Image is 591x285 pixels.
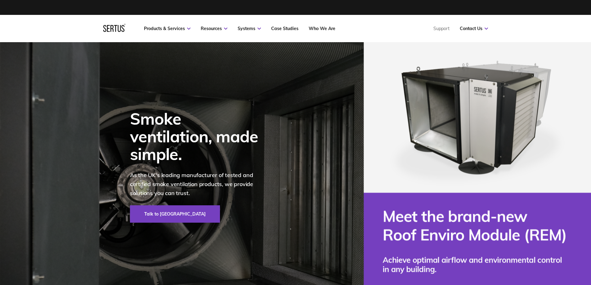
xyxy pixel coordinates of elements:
[271,26,298,31] a: Case Studies
[144,26,190,31] a: Products & Services
[460,26,488,31] a: Contact Us
[201,26,227,31] a: Resources
[238,26,261,31] a: Systems
[560,255,591,285] iframe: Chat Widget
[433,26,450,31] a: Support
[130,171,266,198] p: As the UK's leading manufacturer of tested and certified smoke ventilation products, we provide s...
[130,110,266,163] div: Smoke ventilation, made simple.
[130,205,220,223] a: Talk to [GEOGRAPHIC_DATA]
[309,26,335,31] a: Who We Are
